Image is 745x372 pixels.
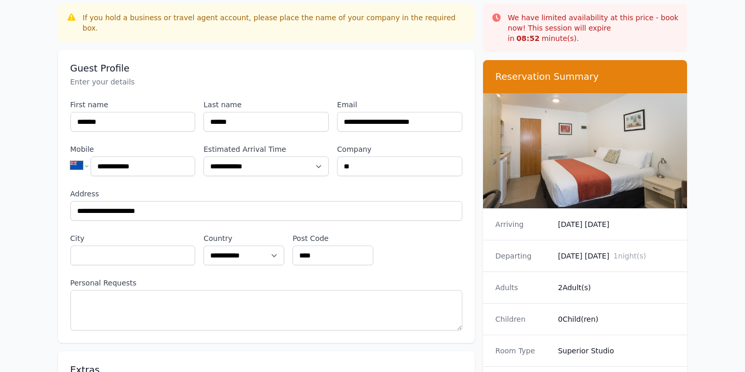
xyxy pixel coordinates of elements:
h3: Guest Profile [70,62,462,75]
dt: Children [495,314,550,324]
label: Estimated Arrival Time [203,144,329,154]
p: Enter your details [70,77,462,87]
dt: Departing [495,251,550,261]
img: Superior Studio [483,93,688,208]
p: We have limited availability at this price - book now! This session will expire in minute(s). [508,12,679,44]
div: If you hold a business or travel agent account, please place the name of your company in the requ... [83,12,466,33]
dd: [DATE] [DATE] [558,219,675,230]
label: Address [70,189,462,199]
label: Last name [203,99,329,110]
dd: 0 Child(ren) [558,314,675,324]
dt: Arriving [495,219,550,230]
dd: 2 Adult(s) [558,282,675,293]
label: City [70,233,196,244]
dd: [DATE] [DATE] [558,251,675,261]
dt: Room Type [495,346,550,356]
dd: Superior Studio [558,346,675,356]
label: Company [337,144,462,154]
h3: Reservation Summary [495,70,675,83]
label: Country [203,233,284,244]
dt: Adults [495,282,550,293]
label: First name [70,99,196,110]
label: Mobile [70,144,196,154]
span: 1 night(s) [613,252,646,260]
label: Email [337,99,462,110]
label: Personal Requests [70,278,462,288]
strong: 08 : 52 [517,34,540,42]
label: Post Code [293,233,373,244]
